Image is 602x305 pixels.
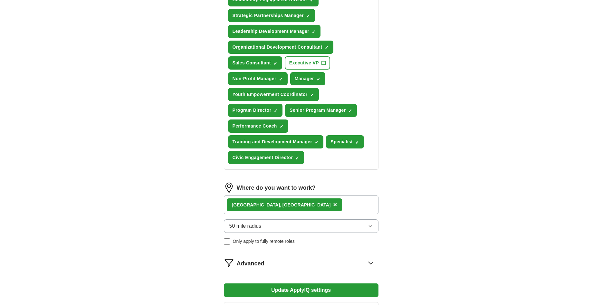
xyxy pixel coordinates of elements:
[233,44,322,51] span: Organizational Development Consultant
[224,219,378,233] button: 50 mile radius
[228,135,324,148] button: Training and Development Manager✓
[229,222,262,230] span: 50 mile radius
[315,140,319,145] span: ✓
[333,201,337,208] span: ×
[228,104,283,117] button: Program Director✓
[228,151,304,164] button: Civic Engagement Director✓
[233,12,304,19] span: Strategic Partnerships Manager
[224,258,234,268] img: filter
[285,104,357,117] button: Senior Program Manager✓
[330,138,353,145] span: Specialist
[273,61,277,66] span: ✓
[306,14,310,19] span: ✓
[310,92,314,98] span: ✓
[326,135,364,148] button: Specialist✓
[224,283,378,297] button: Update ApplyIQ settings
[233,123,277,129] span: Performance Coach
[233,75,276,82] span: Non-Profit Manager
[228,9,315,22] button: Strategic Partnerships Manager✓
[317,77,320,82] span: ✓
[285,56,330,70] button: Executive VP
[325,45,329,50] span: ✓
[237,259,264,268] span: Advanced
[290,72,325,85] button: Manager✓
[233,28,309,35] span: Leadership Development Manager
[289,60,319,66] span: Executive VP
[228,56,282,70] button: Sales Consultant✓
[312,29,316,34] span: ✓
[233,138,312,145] span: Training and Development Manager
[233,91,308,98] span: Youth Empowerment Coordinator
[333,200,337,210] button: ×
[295,156,299,161] span: ✓
[233,238,295,245] span: Only apply to fully remote roles
[290,107,346,114] span: Senior Program Manager
[224,238,230,245] input: Only apply to fully remote roles
[295,75,314,82] span: Manager
[274,108,278,113] span: ✓
[348,108,352,113] span: ✓
[279,77,283,82] span: ✓
[228,41,334,54] button: Organizational Development Consultant✓
[280,124,283,129] span: ✓
[228,88,319,101] button: Youth Empowerment Coordinator✓
[228,25,320,38] button: Leadership Development Manager✓
[237,184,316,192] label: Where do you want to work?
[224,183,234,193] img: location.png
[228,72,288,85] button: Non-Profit Manager✓
[232,202,331,208] div: [GEOGRAPHIC_DATA], [GEOGRAPHIC_DATA]
[228,119,288,133] button: Performance Coach✓
[233,60,271,66] span: Sales Consultant
[233,154,293,161] span: Civic Engagement Director
[355,140,359,145] span: ✓
[233,107,272,114] span: Program Director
